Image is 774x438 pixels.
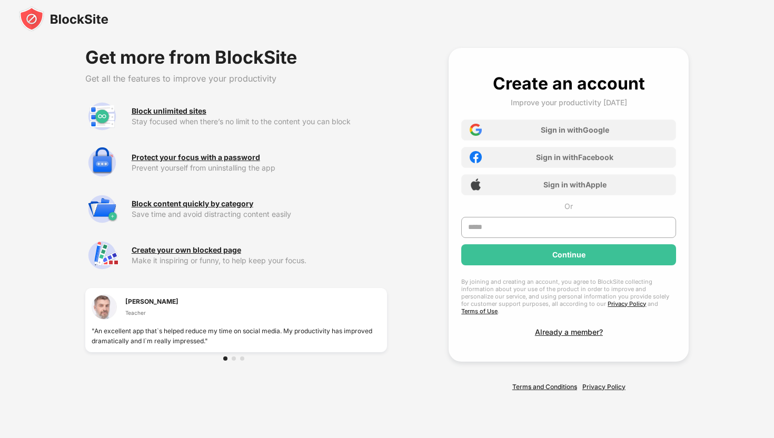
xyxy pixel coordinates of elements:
[85,48,387,67] div: Get more from BlockSite
[85,192,119,226] img: premium-category.svg
[132,164,387,172] div: Prevent yourself from uninstalling the app
[92,294,117,320] img: testimonial-1.jpg
[85,238,119,272] img: premium-customize-block-page.svg
[125,296,178,306] div: [PERSON_NAME]
[543,180,607,189] div: Sign in with Apple
[608,300,646,307] a: Privacy Policy
[493,73,645,94] div: Create an account
[461,307,498,315] a: Terms of Use
[92,326,381,346] div: "An excellent app that`s helped reduce my time on social media. My productivity has improved dram...
[132,256,387,265] div: Make it inspiring or funny, to help keep your focus.
[582,383,626,391] a: Privacy Policy
[541,125,609,134] div: Sign in with Google
[85,73,387,84] div: Get all the features to improve your productivity
[132,153,260,162] div: Protect your focus with a password
[552,251,586,259] div: Continue
[470,178,482,191] img: apple-icon.png
[536,153,613,162] div: Sign in with Facebook
[512,383,577,391] a: Terms and Conditions
[461,278,676,315] div: By joining and creating an account, you agree to BlockSite collecting information about your use ...
[19,6,108,32] img: blocksite-icon-black.svg
[85,146,119,180] img: premium-password-protection.svg
[132,200,253,208] div: Block content quickly by category
[125,308,178,317] div: Teacher
[470,124,482,136] img: google-icon.png
[132,210,387,218] div: Save time and avoid distracting content easily
[511,98,627,107] div: Improve your productivity [DATE]
[85,99,119,133] img: premium-unlimited-blocklist.svg
[132,117,387,126] div: Stay focused when there’s no limit to the content you can block
[470,151,482,163] img: facebook-icon.png
[564,202,573,211] div: Or
[132,107,206,115] div: Block unlimited sites
[132,246,241,254] div: Create your own blocked page
[535,327,603,336] div: Already a member?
